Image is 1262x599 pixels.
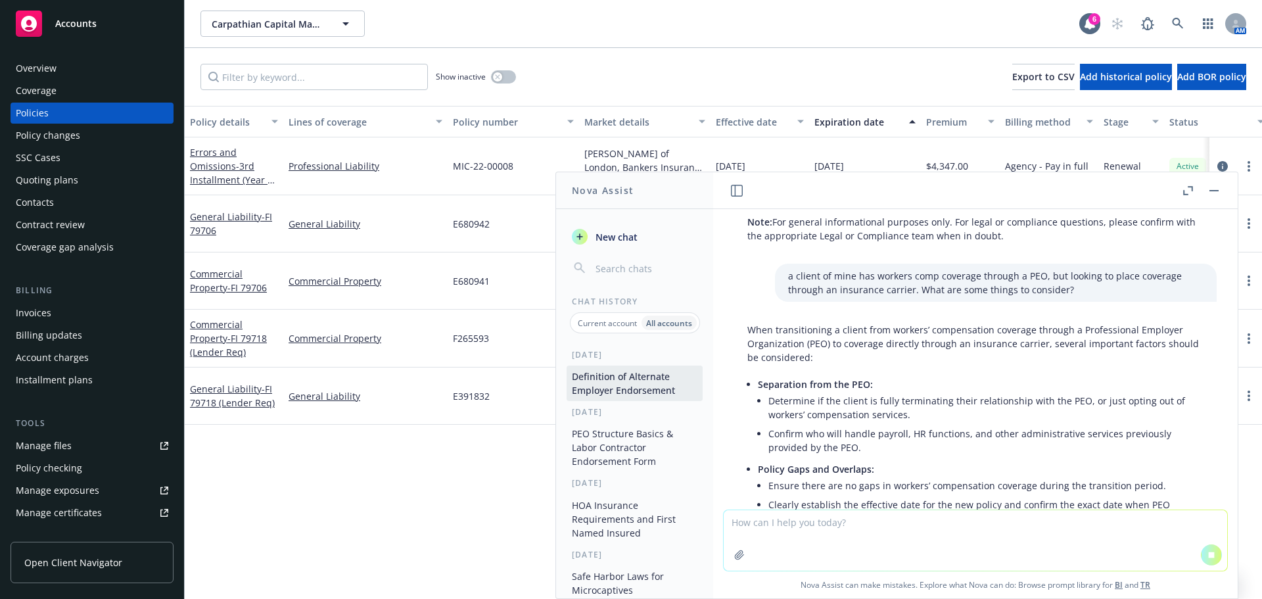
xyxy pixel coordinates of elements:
span: E680942 [453,217,490,231]
a: General Liability [190,383,275,409]
button: Add historical policy [1080,64,1172,90]
a: Start snowing [1104,11,1131,37]
a: Errors and Omissions [190,146,273,200]
a: Commercial Property [289,274,442,288]
button: Premium [921,106,1000,137]
a: Manage certificates [11,502,174,523]
a: SSC Cases [11,147,174,168]
div: Coverage [16,80,57,101]
button: Market details [579,106,711,137]
a: Commercial Property [190,318,267,358]
span: Agency - Pay in full [1005,159,1088,173]
span: MIC-22-00008 [453,159,513,173]
a: General Liability [289,389,442,403]
button: New chat [567,225,703,249]
span: Carpathian Capital Management [212,17,325,31]
div: Contacts [16,192,54,213]
a: Coverage [11,80,174,101]
div: Coverage gap analysis [16,237,114,258]
span: Accounts [55,18,97,29]
li: Clearly establish the effective date for the new policy and confirm the exact date when PEO cover... [768,495,1204,528]
a: Search [1165,11,1191,37]
span: $4,347.00 [926,159,968,173]
div: Policy checking [16,458,82,479]
a: BI [1115,579,1123,590]
div: 6 [1088,13,1100,25]
div: Billing [11,284,174,297]
span: Add historical policy [1080,70,1172,83]
h1: Nova Assist [572,183,634,197]
span: - FI 79706 [227,281,267,294]
span: E391832 [453,389,490,403]
a: Overview [11,58,174,79]
button: Effective date [711,106,809,137]
button: Lines of coverage [283,106,448,137]
a: Invoices [11,302,174,323]
a: circleInformation [1215,158,1230,174]
div: [DATE] [556,549,713,560]
div: [DATE] [556,477,713,489]
span: - 3rd Installment (Year 3 of 3) [190,160,275,200]
button: PEO Structure Basics & Labor Contractor Endorsement Form [567,423,703,472]
span: Separation from the PEO: [758,378,873,391]
div: Policy changes [16,125,80,146]
div: [DATE] [556,349,713,360]
div: SSC Cases [16,147,60,168]
a: General Liability [190,210,272,237]
p: Current account [578,318,637,329]
button: Definition of Alternate Employer Endorsement [567,366,703,401]
div: Quoting plans [16,170,78,191]
a: Manage files [11,435,174,456]
a: Switch app [1195,11,1221,37]
div: Installment plans [16,370,93,391]
span: Policy Gaps and Overlaps: [758,463,874,475]
button: Add BOR policy [1177,64,1246,90]
a: Contacts [11,192,174,213]
a: Manage exposures [11,480,174,501]
button: Policy number [448,106,579,137]
a: Account charges [11,347,174,368]
div: Effective date [716,115,789,129]
li: Ensure there are no gaps in workers’ compensation coverage during the transition period. [768,476,1204,495]
button: Carpathian Capital Management [200,11,365,37]
a: more [1241,388,1257,404]
a: Coverage gap analysis [11,237,174,258]
div: Manage certificates [16,502,102,523]
div: Tools [11,417,174,430]
div: Account charges [16,347,89,368]
button: Stage [1098,106,1164,137]
button: HOA Insurance Requirements and First Named Insured [567,494,703,544]
span: E680941 [453,274,490,288]
span: Note: [747,216,772,228]
div: Invoices [16,302,51,323]
a: more [1241,273,1257,289]
div: Premium [926,115,980,129]
div: Expiration date [814,115,901,129]
a: Installment plans [11,370,174,391]
a: more [1241,216,1257,231]
a: Quoting plans [11,170,174,191]
p: When transitioning a client from workers’ compensation coverage through a Professional Employer O... [747,323,1204,364]
button: Policy details [185,106,283,137]
div: Policies [16,103,49,124]
span: Renewal [1104,159,1141,173]
span: F265593 [453,331,489,345]
a: Policy checking [11,458,174,479]
span: Show inactive [436,71,486,82]
a: more [1241,331,1257,347]
span: Open Client Navigator [24,556,122,569]
a: TR [1140,579,1150,590]
p: a client of mine has workers comp coverage through a PEO, but looking to place coverage through a... [788,269,1204,297]
div: Manage exposures [16,480,99,501]
span: - FI 79718 (Lender Req) [190,332,267,358]
div: Market details [584,115,691,129]
div: Manage claims [16,525,82,546]
a: Commercial Property [190,268,267,294]
li: Confirm who will handle payroll, HR functions, and other administrative services previously provi... [768,424,1204,457]
div: Chat History [556,296,713,307]
a: Policy changes [11,125,174,146]
input: Filter by keyword... [200,64,428,90]
a: Commercial Property [289,331,442,345]
div: Billing updates [16,325,82,346]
